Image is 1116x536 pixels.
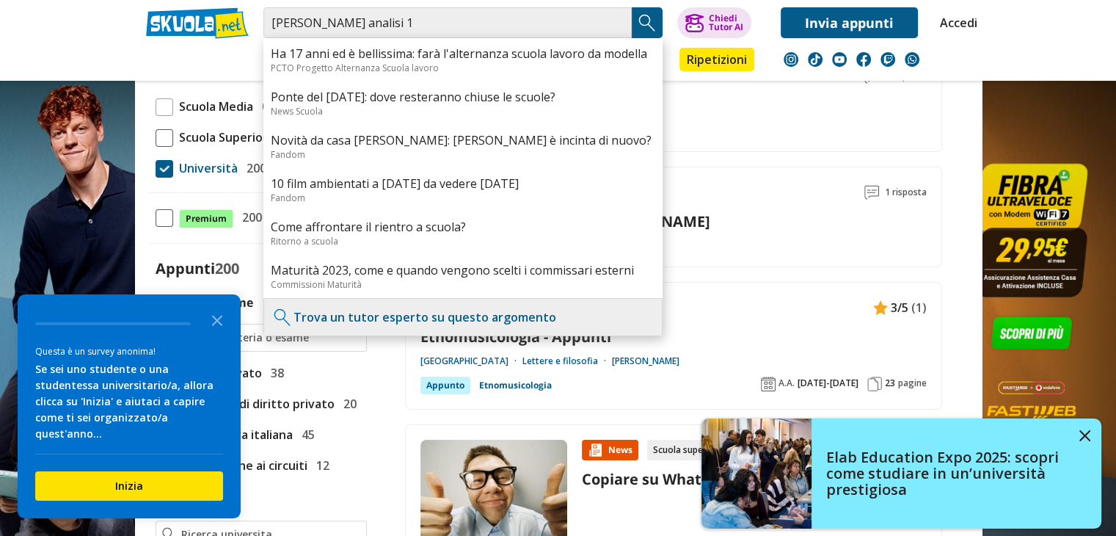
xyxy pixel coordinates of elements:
[911,298,927,317] span: (1)
[271,278,655,291] div: Commissioni Maturità
[826,449,1068,498] h4: Elab Education Expo 2025: scopri come studiare in un’università prestigiosa
[905,52,919,67] img: WhatsApp
[35,471,223,501] button: Inizia
[35,344,223,358] div: Questa è un survey anonima!
[271,89,655,105] a: Ponte del [DATE]: dove resteranno chiuse le scuole?
[236,208,262,227] span: 200
[885,377,895,389] span: 23
[522,355,612,367] a: Lettere e filosofia
[898,377,927,389] span: pagine
[647,440,729,460] div: Scuola superiore
[420,327,927,347] a: Etnomusicologia - Appunti
[271,148,655,161] div: Fandom
[263,7,632,38] input: Cerca appunti, riassunti o versioni
[256,97,269,116] span: 0
[18,294,241,518] div: Survey
[310,456,329,475] span: 12
[612,355,679,367] a: [PERSON_NAME]
[864,185,879,200] img: Commenti lettura
[632,7,663,38] button: Search Button
[420,355,522,367] a: [GEOGRAPHIC_DATA]
[271,235,655,247] div: Ritorno a scuola
[293,309,556,325] a: Trova un tutor esperto su questo argomento
[891,298,908,317] span: 3/5
[781,7,918,38] a: Invia appunti
[701,419,1101,529] a: Elab Education Expo 2025: scopri come studiare in un’università prestigiosa
[338,394,357,413] span: 20
[761,377,776,391] img: Anno accademico
[35,361,223,442] div: Se sei uno studente o una studentessa universitario/a, allora clicca su 'Inizia' e aiutaci a capi...
[636,12,658,34] img: Cerca appunti, riassunti o versioni
[708,14,743,32] div: Chiedi Tutor AI
[260,48,326,74] a: Appunti
[856,52,871,67] img: facebook
[582,440,638,460] div: News
[241,159,266,178] span: 200
[677,7,751,38] button: ChiediTutor AI
[1079,430,1090,441] img: close
[940,7,971,38] a: Accedi
[181,330,360,345] input: Ricerca materia o esame
[582,469,922,489] a: Copiare su WhatsApp? Il secchione si fa pagare
[265,363,284,383] span: 38
[778,377,795,389] span: A.A.
[179,209,233,228] span: Premium
[203,305,232,334] button: Close the survey
[173,159,238,178] span: Università
[271,175,655,192] a: 10 film ambientati a [DATE] da vedere [DATE]
[832,52,847,67] img: youtube
[173,128,275,147] span: Scuola Superiore
[880,52,895,67] img: twitch
[271,262,655,278] a: Maturità 2023, come e quando vengono scelti i commissari esterni
[271,105,655,117] div: News Scuola
[271,219,655,235] a: Come affrontare il rientro a scuola?
[156,258,239,278] label: Appunti
[215,258,239,278] span: 200
[798,377,858,389] span: [DATE]-[DATE]
[271,62,655,74] div: PCTO Progetto Alternanza Scuola lavoro
[873,300,888,315] img: Appunti contenuto
[808,52,823,67] img: tiktok
[885,182,927,203] span: 1 risposta
[588,443,602,457] img: News contenuto
[679,48,754,71] a: Ripetizioni
[867,377,882,391] img: Pagine
[173,394,335,413] span: Istituzioni di diritto privato
[271,132,655,148] a: Novità da casa [PERSON_NAME]: [PERSON_NAME] è incinta di nuovo?
[296,425,315,444] span: 45
[271,306,293,328] img: Trova un tutor esperto
[271,46,655,62] a: Ha 17 anni ed è bellissima: farà l'alternanza scuola lavoro da modella
[173,97,253,116] span: Scuola Media
[271,192,655,204] div: Fandom
[479,377,552,394] a: Etnomusicologia
[784,52,798,67] img: instagram
[420,377,470,394] div: Appunto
